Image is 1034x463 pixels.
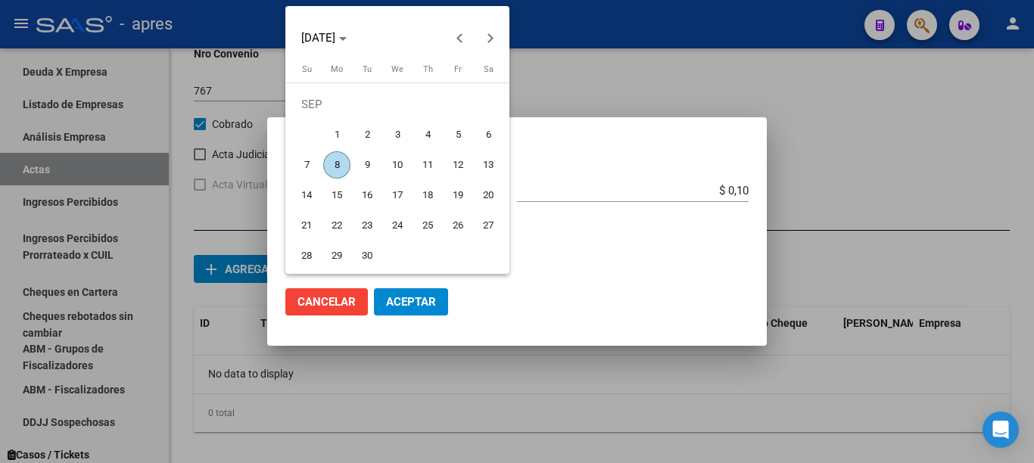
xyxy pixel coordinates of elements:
span: 20 [475,182,502,209]
span: 1 [323,121,350,148]
button: Previous month [445,23,475,53]
span: 7 [293,151,320,179]
button: September 30, 2025 [352,241,382,271]
span: 29 [323,242,350,269]
td: SEP [291,89,503,120]
span: 18 [414,182,441,209]
button: September 21, 2025 [291,210,322,241]
span: 24 [384,212,411,239]
span: 30 [353,242,381,269]
button: September 22, 2025 [322,210,352,241]
button: September 24, 2025 [382,210,413,241]
button: September 25, 2025 [413,210,443,241]
button: September 17, 2025 [382,180,413,210]
button: September 8, 2025 [322,150,352,180]
button: September 18, 2025 [413,180,443,210]
button: September 4, 2025 [413,120,443,150]
button: September 6, 2025 [473,120,503,150]
button: September 2, 2025 [352,120,382,150]
span: 8 [323,151,350,179]
span: 6 [475,121,502,148]
button: September 3, 2025 [382,120,413,150]
span: We [391,64,403,74]
span: 16 [353,182,381,209]
div: Open Intercom Messenger [983,412,1019,448]
span: 12 [444,151,472,179]
span: 10 [384,151,411,179]
span: 25 [414,212,441,239]
span: 4 [414,121,441,148]
span: Tu [363,64,372,74]
button: September 29, 2025 [322,241,352,271]
span: Mo [331,64,343,74]
span: 13 [475,151,502,179]
button: Next month [475,23,506,53]
span: Sa [484,64,494,74]
button: September 20, 2025 [473,180,503,210]
span: 22 [323,212,350,239]
button: September 10, 2025 [382,150,413,180]
span: 2 [353,121,381,148]
button: September 11, 2025 [413,150,443,180]
span: Fr [454,64,462,74]
span: 15 [323,182,350,209]
button: September 19, 2025 [443,180,473,210]
span: 5 [444,121,472,148]
span: 3 [384,121,411,148]
span: [DATE] [301,31,335,45]
button: September 13, 2025 [473,150,503,180]
button: September 15, 2025 [322,180,352,210]
button: September 7, 2025 [291,150,322,180]
span: 19 [444,182,472,209]
span: 14 [293,182,320,209]
span: Su [302,64,312,74]
button: September 5, 2025 [443,120,473,150]
button: September 9, 2025 [352,150,382,180]
button: September 12, 2025 [443,150,473,180]
button: September 14, 2025 [291,180,322,210]
button: September 27, 2025 [473,210,503,241]
button: Choose month and year [295,24,353,51]
span: 28 [293,242,320,269]
span: 11 [414,151,441,179]
span: Th [423,64,433,74]
span: 17 [384,182,411,209]
button: September 1, 2025 [322,120,352,150]
span: 21 [293,212,320,239]
span: 26 [444,212,472,239]
span: 9 [353,151,381,179]
button: September 26, 2025 [443,210,473,241]
button: September 23, 2025 [352,210,382,241]
span: 27 [475,212,502,239]
button: September 28, 2025 [291,241,322,271]
button: September 16, 2025 [352,180,382,210]
span: 23 [353,212,381,239]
